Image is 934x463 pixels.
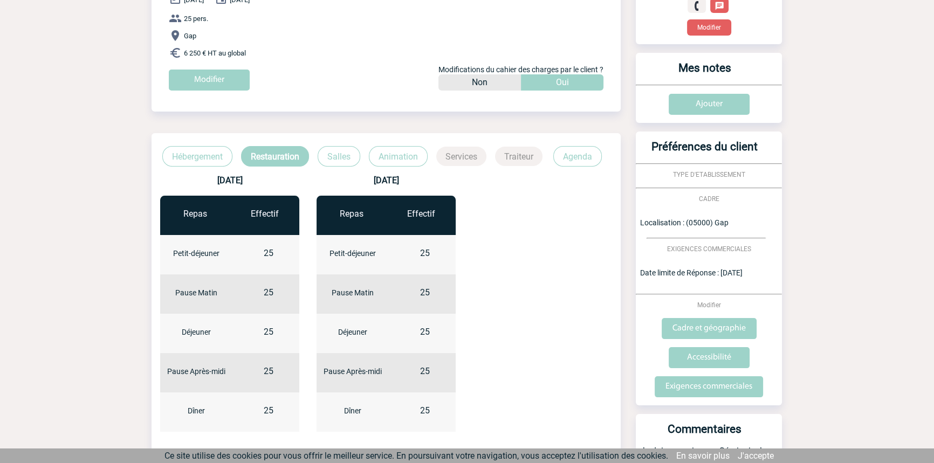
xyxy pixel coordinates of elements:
span: Modifier [697,301,721,309]
b: [DATE] [373,175,399,185]
p: Services [436,147,486,166]
a: En savoir plus [676,451,730,461]
h3: Mes notes [640,61,769,85]
a: J'accepte [738,451,774,461]
button: Modifier [687,19,731,36]
img: chat-24-px-w.png [715,1,724,11]
p: Hébergement [162,146,232,167]
span: 25 [264,248,273,258]
span: Date limite de Réponse : [DATE] [640,268,743,277]
span: 25 [420,287,430,298]
input: Accessibilité [669,347,750,368]
span: Modifications du cahier des charges par le client ? [438,65,603,74]
p: Agenda [553,146,602,167]
span: Déjeuner [338,328,367,336]
p: Animation [369,146,428,167]
span: 25 [420,405,430,416]
span: Pause Matin [332,288,374,297]
span: Dîner [344,406,361,415]
span: TYPE D'ETABLISSEMENT [673,171,745,178]
input: Cadre et géographie [662,318,757,339]
span: CADRE [699,195,719,203]
span: Pause Après-midi [324,367,382,376]
p: Non [472,74,487,91]
span: 6 250 € HT au global [184,49,246,57]
p: Salles [318,146,360,167]
p: Oui [556,74,569,91]
span: Pause Après-midi [167,367,225,376]
span: 25 pers. [184,15,208,23]
input: Exigences commerciales [655,376,763,397]
b: [DATE] [217,175,242,185]
span: Pause Matin [175,288,217,297]
span: Ce site utilise des cookies pour vous offrir le meilleur service. En poursuivant votre navigation... [164,451,668,461]
div: Effectif [386,209,456,219]
div: Repas [317,209,386,219]
span: 25 [264,366,273,376]
span: Dîner [188,406,205,415]
span: 25 [264,287,273,298]
h3: Préférences du client [640,140,769,163]
span: 25 [420,366,430,376]
span: EXIGENCES COMMERCIALES [667,245,751,253]
span: 25 [264,327,273,337]
span: Gap [184,32,196,40]
span: 25 [420,327,430,337]
span: Déjeuner [182,328,211,336]
div: Effectif [230,209,299,219]
span: Petit-déjeuner [329,249,376,258]
h3: Commentaires [640,423,769,446]
span: 25 [420,248,430,258]
input: Modifier [169,70,250,91]
p: Traiteur [495,147,542,166]
img: fixe.png [692,1,702,11]
p: Restauration [241,146,309,167]
span: Localisation : (05000) Gap [640,218,729,227]
input: Ajouter [669,94,750,115]
div: Repas [160,209,230,219]
span: 25 [264,405,273,416]
span: Petit-déjeuner [173,249,219,258]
